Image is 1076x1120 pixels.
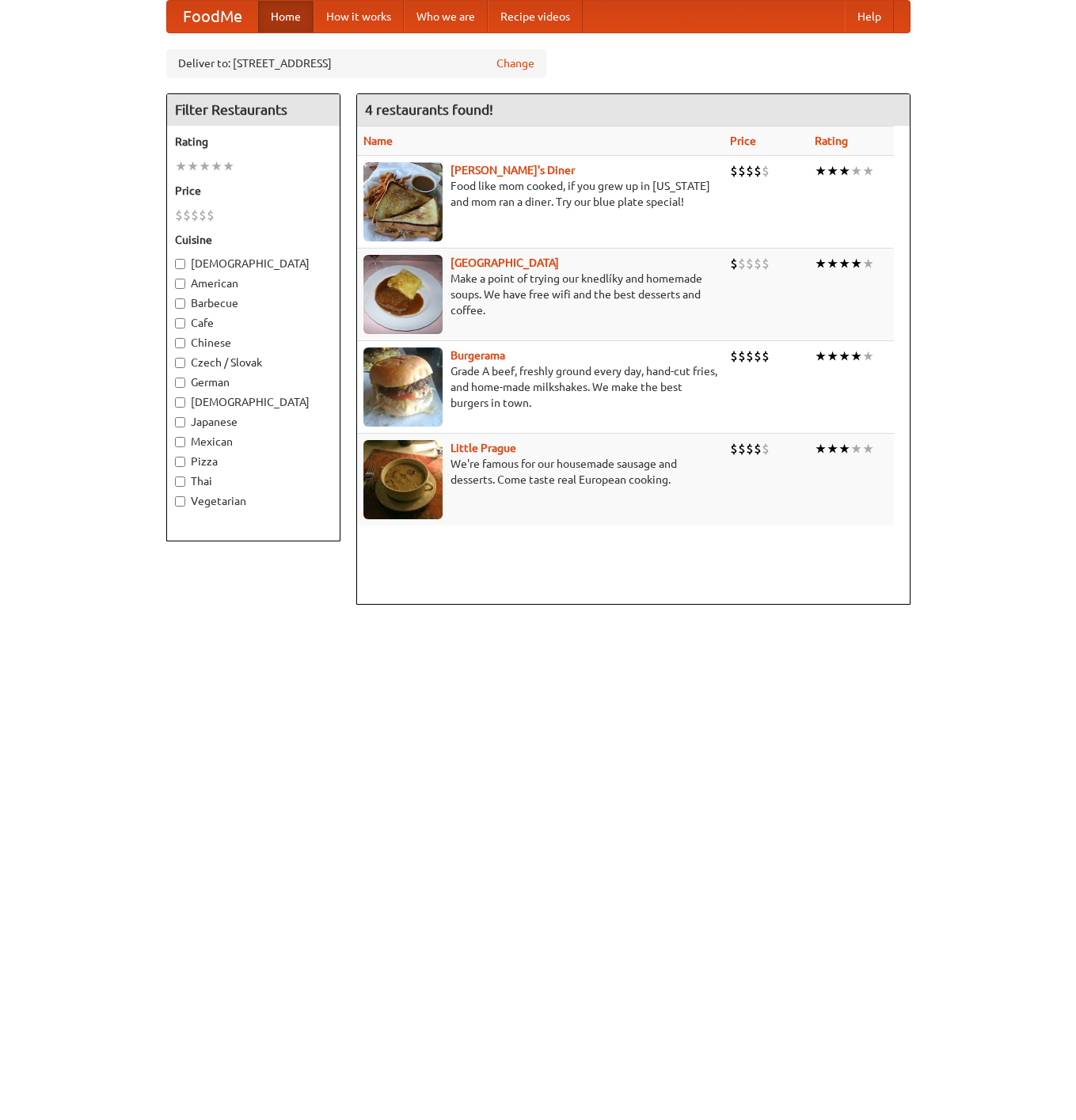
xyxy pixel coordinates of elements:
[175,134,332,150] h5: Rating
[815,135,848,147] a: Rating
[175,473,332,489] label: Thai
[175,414,332,430] label: Japanese
[838,162,850,180] li: ★
[862,162,874,180] li: ★
[730,440,738,457] li: $
[754,162,762,180] li: $
[838,347,850,365] li: ★
[827,440,838,457] li: ★
[451,256,559,269] b: [GEOGRAPHIC_DATA]
[738,440,746,457] li: $
[258,1,314,32] a: Home
[862,440,874,457] li: ★
[815,255,827,272] li: ★
[404,1,488,32] a: Who we are
[175,315,332,331] label: Cafe
[827,162,838,180] li: ★
[175,417,185,427] input: Japanese
[363,271,718,318] p: Make a point of trying our knedlíky and homemade soups. We have free wifi and the best desserts a...
[862,347,874,365] li: ★
[746,255,754,272] li: $
[175,355,332,370] label: Czech / Slovak
[211,158,222,175] li: ★
[175,207,183,224] li: $
[175,183,332,199] h5: Price
[167,94,340,126] h4: Filter Restaurants
[862,255,874,272] li: ★
[207,207,215,224] li: $
[762,255,770,272] li: $
[175,279,185,289] input: American
[762,440,770,457] li: $
[850,162,862,180] li: ★
[738,347,746,365] li: $
[762,162,770,180] li: $
[827,255,838,272] li: ★
[175,158,187,175] li: ★
[850,255,862,272] li: ★
[363,255,443,334] img: czechpoint.jpg
[175,496,185,507] input: Vegetarian
[746,347,754,365] li: $
[175,378,185,388] input: German
[175,476,185,487] input: Thai
[175,454,332,469] label: Pizza
[175,318,185,328] input: Cafe
[730,162,738,180] li: $
[363,162,443,241] img: sallys.jpg
[363,347,443,427] img: burgerama.jpg
[738,162,746,180] li: $
[738,255,746,272] li: $
[815,347,827,365] li: ★
[175,457,185,467] input: Pizza
[838,440,850,457] li: ★
[815,162,827,180] li: ★
[199,207,207,224] li: $
[451,349,505,362] a: Burgerama
[175,232,332,248] h5: Cuisine
[730,347,738,365] li: $
[175,338,185,348] input: Chinese
[746,440,754,457] li: $
[746,162,754,180] li: $
[365,102,493,117] ng-pluralize: 4 restaurants found!
[363,363,718,411] p: Grade A beef, freshly ground every day, hand-cut fries, and home-made milkshakes. We make the bes...
[363,135,393,147] a: Name
[845,1,894,32] a: Help
[183,207,191,224] li: $
[191,207,199,224] li: $
[175,493,332,509] label: Vegetarian
[314,1,404,32] a: How it works
[166,49,546,78] div: Deliver to: [STREET_ADDRESS]
[363,456,718,488] p: We're famous for our housemade sausage and desserts. Come taste real European cooking.
[754,440,762,457] li: $
[730,135,756,147] a: Price
[222,158,234,175] li: ★
[827,347,838,365] li: ★
[175,295,332,311] label: Barbecue
[754,255,762,272] li: $
[850,347,862,365] li: ★
[754,347,762,365] li: $
[496,55,534,71] a: Change
[175,298,185,309] input: Barbecue
[762,347,770,365] li: $
[838,255,850,272] li: ★
[175,256,332,271] label: [DEMOGRAPHIC_DATA]
[850,440,862,457] li: ★
[175,437,185,447] input: Mexican
[175,275,332,291] label: American
[488,1,583,32] a: Recipe videos
[730,255,738,272] li: $
[175,335,332,351] label: Chinese
[451,442,516,454] a: Little Prague
[815,440,827,457] li: ★
[451,164,575,177] a: [PERSON_NAME]'s Diner
[175,374,332,390] label: German
[363,440,443,519] img: littleprague.jpg
[175,358,185,368] input: Czech / Slovak
[175,394,332,410] label: [DEMOGRAPHIC_DATA]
